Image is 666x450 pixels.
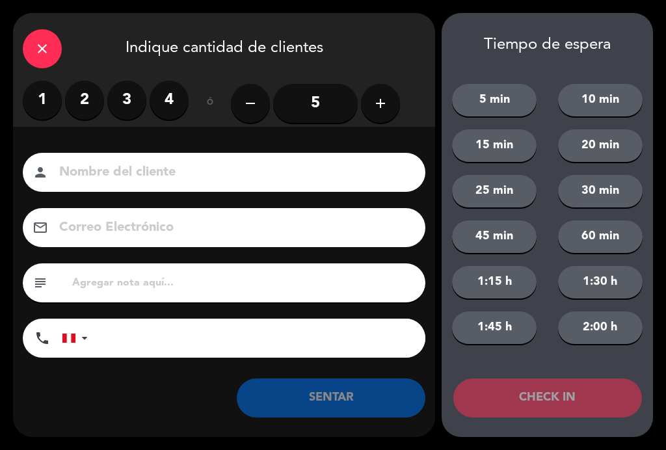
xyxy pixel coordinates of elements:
[58,217,408,239] input: Correo Electrónico
[150,81,189,120] label: 4
[243,96,258,111] i: remove
[558,129,643,162] button: 20 min
[231,84,270,123] button: remove
[62,319,92,357] div: Peru (Perú): +51
[452,266,537,298] button: 1:15 h
[558,266,643,298] button: 1:30 h
[361,84,400,123] button: add
[373,96,388,111] i: add
[452,129,537,162] button: 15 min
[452,175,537,207] button: 25 min
[452,311,537,344] button: 1:45 h
[33,165,48,180] i: person
[13,13,435,81] div: Indique cantidad de clientes
[65,81,104,120] label: 2
[34,41,50,57] i: close
[453,378,642,417] button: CHECK IN
[452,220,537,253] button: 45 min
[558,220,643,253] button: 60 min
[33,220,48,235] i: email
[71,274,416,292] input: Agregar nota aquí...
[189,81,231,126] div: ó
[58,161,408,184] input: Nombre del cliente
[442,36,653,55] div: Tiempo de espera
[237,378,425,417] button: SENTAR
[34,330,50,346] i: phone
[107,81,146,120] label: 3
[558,175,643,207] button: 30 min
[23,81,62,120] label: 1
[558,311,643,344] button: 2:00 h
[452,84,537,116] button: 5 min
[33,275,48,291] i: subject
[558,84,643,116] button: 10 min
